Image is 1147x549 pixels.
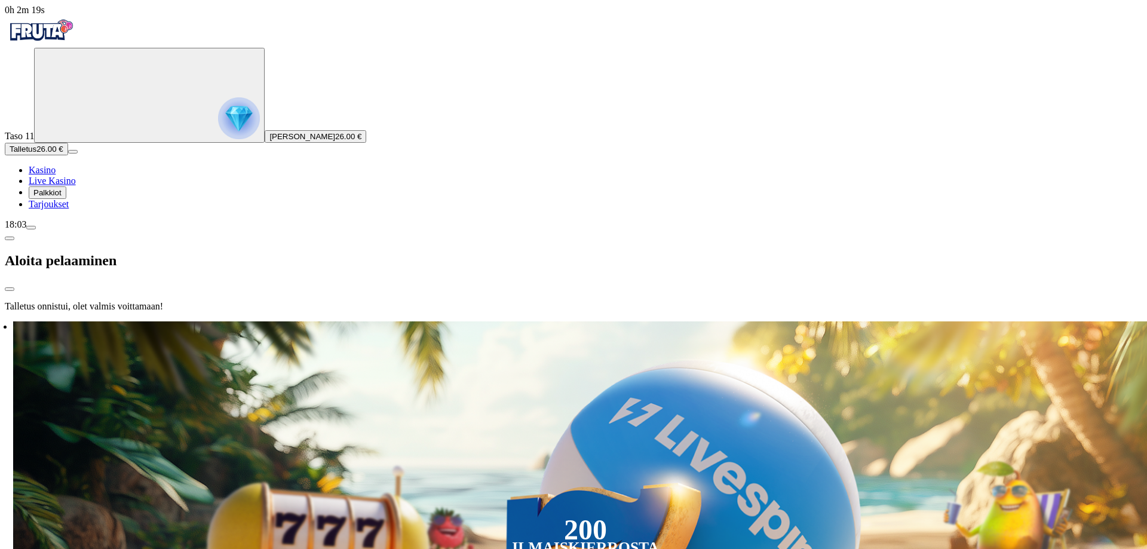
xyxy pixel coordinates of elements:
[29,199,69,209] span: Tarjoukset
[10,145,36,154] span: Talletus
[29,199,69,209] a: gift-inverted iconTarjoukset
[29,176,76,186] span: Live Kasino
[68,150,78,154] button: menu
[29,165,56,175] span: Kasino
[29,176,76,186] a: poker-chip iconLive Kasino
[335,132,361,141] span: 26.00 €
[5,253,1142,269] h2: Aloita pelaaminen
[5,131,34,141] span: Taso 11
[34,48,265,143] button: reward progress
[564,523,607,537] div: 200
[5,16,76,45] img: Fruta
[5,37,76,47] a: Fruta
[269,132,335,141] span: [PERSON_NAME]
[5,287,14,291] button: close
[5,143,68,155] button: Talletusplus icon26.00 €
[218,97,260,139] img: reward progress
[36,145,63,154] span: 26.00 €
[29,165,56,175] a: diamond iconKasino
[5,16,1142,210] nav: Primary
[5,237,14,240] button: chevron-left icon
[33,188,62,197] span: Palkkiot
[5,219,26,229] span: 18:03
[29,186,66,199] button: reward iconPalkkiot
[5,301,1142,312] p: Talletus onnistui, olet valmis voittamaan!
[265,130,366,143] button: [PERSON_NAME]26.00 €
[5,5,45,15] span: user session time
[26,226,36,229] button: menu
